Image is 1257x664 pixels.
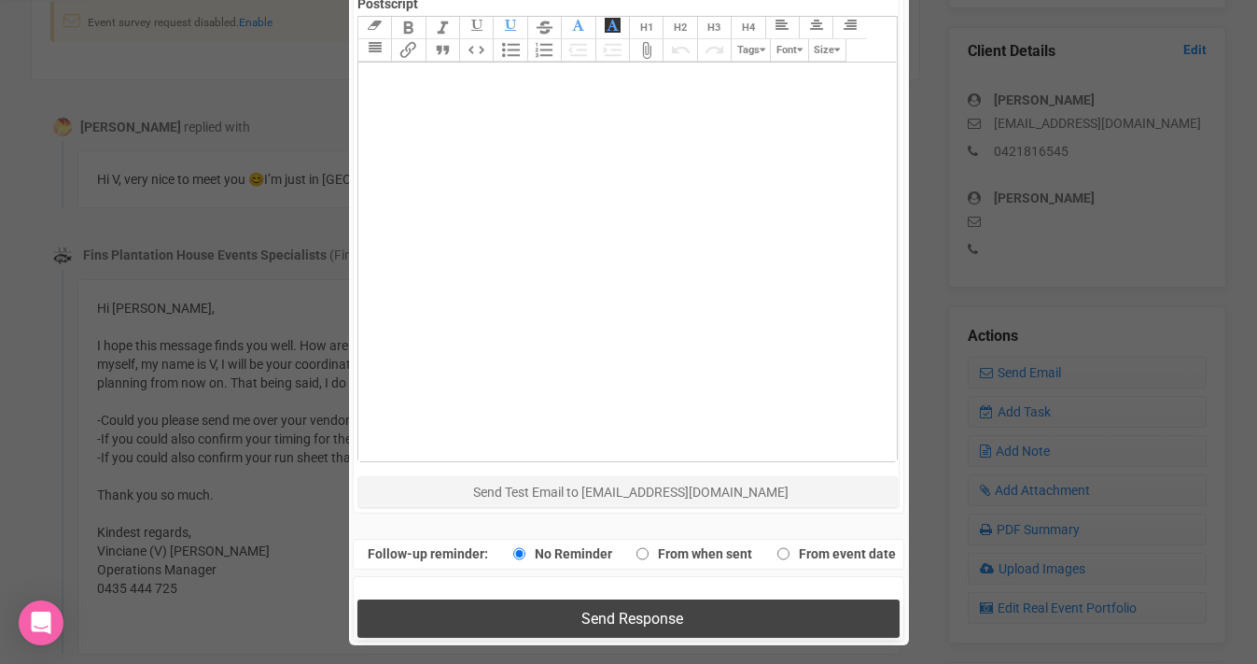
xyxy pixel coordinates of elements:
[674,21,687,34] span: H2
[731,39,770,62] button: Tags
[629,39,663,62] button: Attach Files
[426,17,459,39] button: Italic
[770,39,807,62] button: Font
[391,39,425,62] button: Link
[768,541,896,567] label: From event date
[731,17,764,39] button: Heading 4
[707,21,720,34] span: H3
[357,17,391,39] button: Clear Formatting at cursor
[627,541,752,567] label: From when sent
[640,21,653,34] span: H1
[493,39,526,62] button: Bullets
[459,17,493,39] button: Underline
[742,21,755,34] span: H4
[663,17,696,39] button: Heading 2
[527,17,561,39] button: Strikethrough
[832,17,866,39] button: Align Right
[357,39,391,62] button: Align Justified
[459,39,493,62] button: Code
[663,39,696,62] button: Undo
[808,39,846,62] button: Size
[473,485,789,500] span: Send Test Email to [EMAIL_ADDRESS][DOMAIN_NAME]
[595,17,629,39] button: Font Background
[561,17,594,39] button: Font Colour
[697,17,731,39] button: Heading 3
[581,610,683,628] span: Send Response
[391,17,425,39] button: Bold
[19,600,63,645] div: Open Intercom Messenger
[426,39,459,62] button: Quote
[799,17,832,39] button: Align Center
[493,17,526,39] button: Underline Colour
[595,39,629,62] button: Increase Level
[697,39,731,62] button: Redo
[504,541,612,567] label: No Reminder
[561,39,594,62] button: Decrease Level
[527,39,561,62] button: Numbers
[368,541,488,567] label: Follow-up reminder:
[765,17,799,39] button: Align Left
[629,17,663,39] button: Heading 1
